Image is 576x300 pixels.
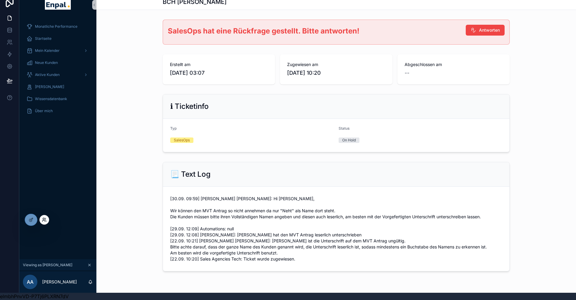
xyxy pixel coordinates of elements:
span: Zugewiesen am [287,62,385,68]
span: [PERSON_NAME] [35,84,64,89]
div: On Hold [342,137,356,143]
a: Aktive Kunden [23,69,93,80]
a: Neue Kunden [23,57,93,68]
span: [30.09. 09:59] [PERSON_NAME] [PERSON_NAME]: Hi [PERSON_NAME], Wir können den MVT Antrag so nicht ... [170,196,502,262]
span: Über mich [35,109,53,113]
span: Antworten [479,27,500,33]
div: SalesOps [174,137,190,143]
a: Über mich [23,106,93,116]
span: [DATE] 10:20 [287,69,385,77]
span: Monatliche Performance [35,24,77,29]
a: Startseite [23,33,93,44]
h2: ℹ Ticketinfo [170,102,209,111]
span: Mein Kalender [35,48,60,53]
span: Neue Kunden [35,60,58,65]
span: Status [339,126,349,131]
span: AA [27,278,33,286]
p: [PERSON_NAME] [42,279,77,285]
span: -- [405,69,409,77]
span: Aktive Kunden [35,72,60,77]
a: Monatliche Performance [23,21,93,32]
span: Wissensdatenbank [35,96,67,101]
div: scrollable content [19,17,96,124]
span: Startseite [35,36,52,41]
span: Typ [170,126,177,131]
div: ## SalesOps hat eine Rückfrage gestellt. Bitte antworten! [168,26,461,36]
a: Wissensdatenbank [23,93,93,104]
span: Viewing as [PERSON_NAME] [23,263,72,267]
button: Antworten [466,25,505,36]
span: Erstellt am [170,62,268,68]
a: [PERSON_NAME] [23,81,93,92]
h2: SalesOps hat eine Rückfrage gestellt. Bitte antworten! [168,26,461,36]
span: Abgeschlossen am [405,62,502,68]
span: [DATE] 03:07 [170,69,268,77]
a: Mein Kalender [23,45,93,56]
h2: 📃 Text Log [170,169,211,179]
